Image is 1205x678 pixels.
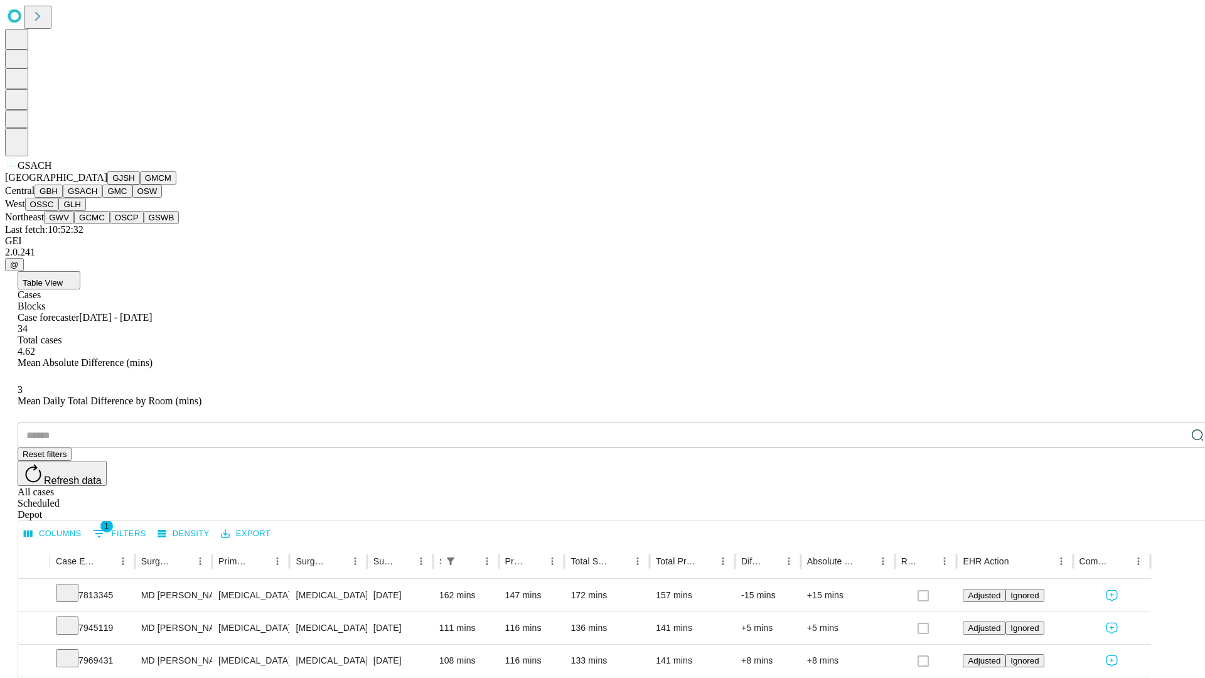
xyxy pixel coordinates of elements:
[18,384,23,395] span: 3
[23,278,63,288] span: Table View
[296,556,327,566] div: Surgery Name
[439,556,441,566] div: Scheduled In Room Duration
[18,312,79,323] span: Case forecaster
[461,552,478,570] button: Sort
[478,552,496,570] button: Menu
[296,612,360,644] div: [MEDICAL_DATA]
[23,449,67,459] span: Reset filters
[570,612,643,644] div: 136 mins
[18,323,28,334] span: 34
[714,552,732,570] button: Menu
[505,612,559,644] div: 116 mins
[656,645,729,677] div: 141 mins
[629,552,646,570] button: Menu
[1112,552,1130,570] button: Sort
[611,552,629,570] button: Sort
[251,552,269,570] button: Sort
[218,524,274,544] button: Export
[526,552,544,570] button: Sort
[505,645,559,677] div: 116 mins
[936,552,953,570] button: Menu
[1005,621,1044,635] button: Ignored
[5,235,1200,247] div: GEI
[141,556,173,566] div: Surgeon Name
[18,346,35,357] span: 4.62
[373,579,427,611] div: [DATE]
[79,312,152,323] span: [DATE] - [DATE]
[656,612,729,644] div: 141 mins
[373,556,394,566] div: Surgery Date
[5,224,83,235] span: Last fetch: 10:52:32
[56,612,129,644] div: 7945119
[741,612,795,644] div: +5 mins
[442,552,459,570] div: 1 active filter
[63,185,102,198] button: GSACH
[144,211,179,224] button: GSWB
[807,579,889,611] div: +15 mins
[439,612,493,644] div: 111 mins
[74,211,110,224] button: GCMC
[807,556,855,566] div: Absolute Difference
[763,552,780,570] button: Sort
[5,212,44,222] span: Northeast
[218,612,283,644] div: [MEDICAL_DATA]
[874,552,892,570] button: Menu
[395,552,412,570] button: Sort
[18,357,153,368] span: Mean Absolute Difference (mins)
[1010,552,1028,570] button: Sort
[570,579,643,611] div: 172 mins
[963,589,1005,602] button: Adjusted
[963,621,1005,635] button: Adjusted
[807,645,889,677] div: +8 mins
[25,198,59,211] button: OSSC
[24,585,43,607] button: Expand
[154,524,213,544] button: Density
[901,556,918,566] div: Resolved in EHR
[90,524,149,544] button: Show filters
[58,198,85,211] button: GLH
[1010,623,1039,633] span: Ignored
[780,552,798,570] button: Menu
[741,579,795,611] div: -15 mins
[656,579,729,611] div: 157 mins
[141,612,206,644] div: MD [PERSON_NAME] [PERSON_NAME]
[1010,656,1039,665] span: Ignored
[442,552,459,570] button: Show filters
[110,211,144,224] button: OSCP
[968,656,1000,665] span: Adjusted
[5,247,1200,258] div: 2.0.241
[741,556,761,566] div: Difference
[505,579,559,611] div: 147 mins
[10,260,19,269] span: @
[191,552,209,570] button: Menu
[570,645,643,677] div: 133 mins
[140,171,176,185] button: GMCM
[18,160,51,171] span: GSACH
[114,552,132,570] button: Menu
[24,618,43,640] button: Expand
[24,650,43,672] button: Expand
[963,654,1005,667] button: Adjusted
[56,556,95,566] div: Case Epic Id
[1079,556,1111,566] div: Comments
[174,552,191,570] button: Sort
[141,645,206,677] div: MD [PERSON_NAME] [PERSON_NAME]
[218,579,283,611] div: [MEDICAL_DATA]
[1010,591,1039,600] span: Ignored
[346,552,364,570] button: Menu
[439,579,493,611] div: 162 mins
[505,556,525,566] div: Predicted In Room Duration
[968,591,1000,600] span: Adjusted
[5,198,25,209] span: West
[412,552,430,570] button: Menu
[5,172,107,183] span: [GEOGRAPHIC_DATA]
[373,612,427,644] div: [DATE]
[439,645,493,677] div: 108 mins
[918,552,936,570] button: Sort
[18,335,62,345] span: Total cases
[56,645,129,677] div: 7969431
[97,552,114,570] button: Sort
[132,185,163,198] button: OSW
[373,645,427,677] div: [DATE]
[218,556,250,566] div: Primary Service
